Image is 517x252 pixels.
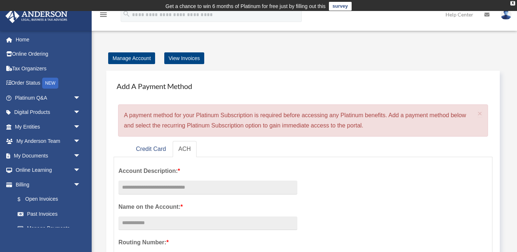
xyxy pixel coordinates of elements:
a: Online Ordering [5,47,92,62]
span: arrow_drop_down [73,134,88,149]
label: Account Description: [118,166,297,176]
a: My Documentsarrow_drop_down [5,148,92,163]
img: Anderson Advisors Platinum Portal [3,9,70,23]
span: arrow_drop_down [73,177,88,192]
span: arrow_drop_down [73,163,88,178]
div: NEW [42,78,58,89]
span: × [478,109,483,118]
a: Credit Card [130,141,172,157]
span: arrow_drop_down [73,119,88,134]
label: Name on the Account: [118,202,297,212]
button: Close [478,110,483,117]
a: ACH [173,141,197,157]
a: My Anderson Teamarrow_drop_down [5,134,92,149]
i: menu [99,10,108,19]
div: close [510,1,515,5]
i: search [122,10,131,18]
a: Past Invoices [10,207,92,221]
a: $Open Invoices [10,192,92,207]
h4: Add A Payment Method [114,78,492,94]
span: $ [22,195,25,204]
div: A payment method for your Platinum Subscription is required before accessing any Platinum benefit... [118,104,488,137]
a: My Entitiesarrow_drop_down [5,119,92,134]
a: Billingarrow_drop_down [5,177,92,192]
a: menu [99,13,108,19]
label: Routing Number: [118,237,297,248]
a: Home [5,32,92,47]
a: Digital Productsarrow_drop_down [5,105,92,120]
span: arrow_drop_down [73,90,88,105]
span: arrow_drop_down [73,105,88,120]
a: Manage Account [108,52,155,64]
img: User Pic [500,9,511,20]
a: Order StatusNEW [5,76,92,91]
span: arrow_drop_down [73,148,88,163]
a: Platinum Q&Aarrow_drop_down [5,90,92,105]
a: survey [329,2,352,11]
a: Manage Payments [10,221,88,236]
div: Get a chance to win 6 months of Platinum for free just by filling out this [165,2,326,11]
a: Online Learningarrow_drop_down [5,163,92,178]
a: View Invoices [164,52,204,64]
a: Tax Organizers [5,61,92,76]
